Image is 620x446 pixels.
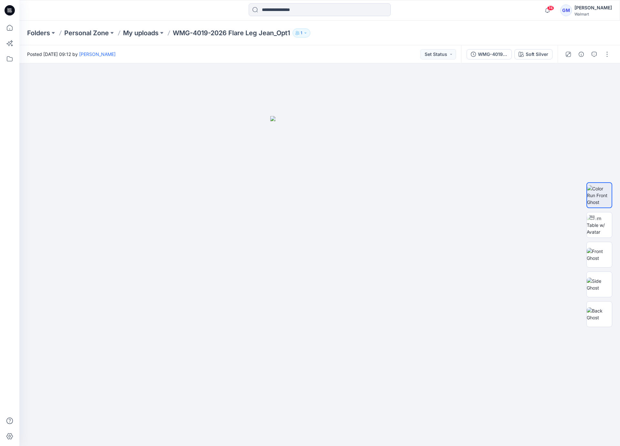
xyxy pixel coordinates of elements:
[173,28,290,37] p: WMG-4019-2026 Flare Leg Jean_Opt1
[79,51,116,57] a: [PERSON_NAME]
[547,5,554,11] span: 74
[64,28,109,37] a: Personal Zone
[514,49,553,59] button: Soft Silver
[587,185,612,206] img: Color Run Front Ghost
[526,51,548,58] div: Soft Silver
[301,29,302,37] p: 1
[574,12,612,16] div: Walmart
[27,51,116,58] span: Posted [DATE] 09:12 by
[576,49,586,59] button: Details
[560,5,572,16] div: GM
[587,278,612,291] img: Side Ghost
[270,116,369,446] img: eyJhbGciOiJIUzI1NiIsImtpZCI6IjAiLCJzbHQiOiJzZXMiLCJ0eXAiOiJKV1QifQ.eyJkYXRhIjp7InR5cGUiOiJzdG9yYW...
[467,49,512,59] button: WMG-4019-2026 Flare Leg Jean_Opt1_Soft Silver
[587,307,612,321] img: Back Ghost
[293,28,310,37] button: 1
[123,28,159,37] a: My uploads
[587,215,612,235] img: Turn Table w/ Avatar
[27,28,50,37] a: Folders
[478,51,508,58] div: WMG-4019-2026 Flare Leg Jean_Opt1_Soft Silver
[587,248,612,261] img: Front Ghost
[574,4,612,12] div: [PERSON_NAME]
